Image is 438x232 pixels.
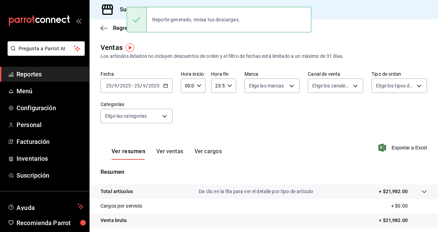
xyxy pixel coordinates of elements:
p: Venta bruta [101,217,127,224]
p: = $21,982.00 [379,217,427,224]
p: Cargos por servicio [101,202,143,210]
span: / [112,83,114,88]
button: Ver ventas [156,148,184,160]
a: Pregunta a Parrot AI [5,50,85,57]
p: Da clic en la fila para ver el detalle por tipo de artículo [199,188,313,195]
span: - [132,83,133,88]
span: Elige los tipos de orden [376,82,414,89]
input: ---- [119,83,131,88]
p: + $0.00 [391,202,427,210]
span: Menú [17,86,84,96]
input: -- [134,83,140,88]
span: Elige los canales de venta [312,82,351,89]
span: Suscripción [17,171,84,180]
button: Pregunta a Parrot AI [8,41,85,56]
span: Recomienda Parrot [17,218,84,228]
label: Hora inicio [181,72,206,76]
p: + $21,982.00 [379,188,408,195]
span: Regresar [113,25,136,31]
div: Los artículos listados no incluyen descuentos de orden y el filtro de fechas está limitado a un m... [101,53,427,60]
div: navigation tabs [112,148,222,160]
p: Total artículos [101,188,133,195]
button: Exportar a Excel [380,144,427,152]
span: / [140,83,142,88]
div: Ventas [101,42,123,53]
span: Facturación [17,137,84,146]
span: Configuración [17,103,84,113]
span: Elige las marcas [249,82,284,89]
span: Reportes [17,70,84,79]
label: Marca [244,72,300,76]
span: Ayuda [17,202,75,211]
label: Fecha [101,72,173,76]
input: ---- [148,83,160,88]
span: Pregunta a Parrot AI [19,45,74,52]
label: Canal de venta [308,72,363,76]
label: Hora fin [211,72,236,76]
span: / [117,83,119,88]
span: Personal [17,120,84,129]
input: -- [114,83,117,88]
button: Ver resumen [112,148,145,160]
button: open_drawer_menu [76,18,81,23]
button: Regresar [101,25,136,31]
span: / [146,83,148,88]
input: -- [106,83,112,88]
h3: Sucursal: Clavadito (Calzada) [114,6,194,14]
p: Resumen [101,168,427,176]
input: -- [143,83,146,88]
img: Tooltip marker [126,43,134,52]
span: Elige las categorías [105,113,147,119]
label: Tipo de orden [372,72,427,76]
button: Ver cargos [195,148,222,160]
label: Categorías [101,102,173,107]
span: Inventarios [17,154,84,163]
div: Reporte generado, revisa tus descargas. [147,12,246,27]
